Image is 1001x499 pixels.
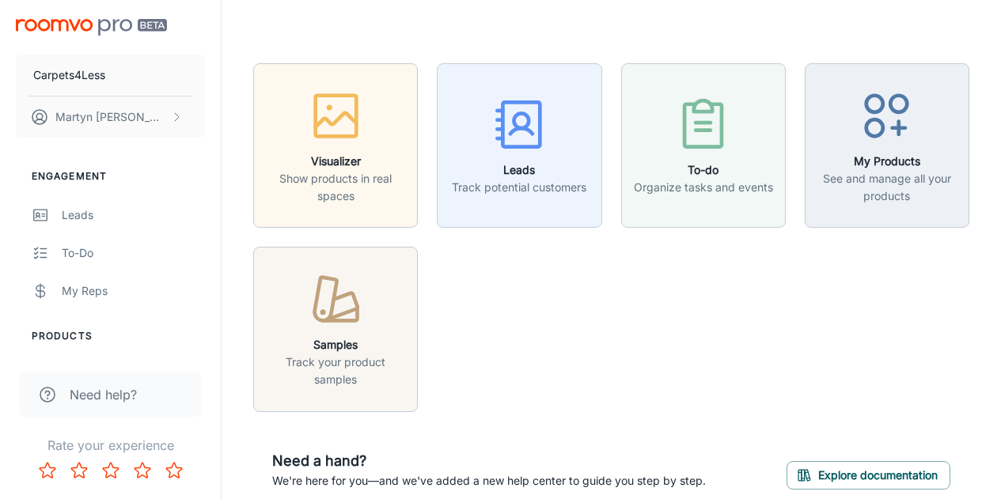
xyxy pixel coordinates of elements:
[62,206,205,224] div: Leads
[634,179,773,196] p: Organize tasks and events
[16,55,205,96] button: Carpets4Less
[32,455,63,486] button: Rate 1 star
[437,63,601,228] button: LeadsTrack potential customers
[13,436,208,455] p: Rate your experience
[62,282,205,300] div: My Reps
[787,466,950,482] a: Explore documentation
[452,161,586,179] h6: Leads
[452,179,586,196] p: Track potential customers
[95,455,127,486] button: Rate 3 star
[815,170,959,205] p: See and manage all your products
[253,63,418,228] button: VisualizerShow products in real spaces
[264,353,408,388] p: Track your product samples
[158,455,190,486] button: Rate 5 star
[272,450,706,472] h6: Need a hand?
[62,244,205,262] div: To-do
[621,63,786,228] button: To-doOrganize tasks and events
[55,108,167,126] p: Martyn [PERSON_NAME]
[16,19,167,36] img: Roomvo PRO Beta
[805,137,969,153] a: My ProductsSee and manage all your products
[253,320,418,336] a: SamplesTrack your product samples
[437,137,601,153] a: LeadsTrack potential customers
[815,153,959,170] h6: My Products
[70,385,137,404] span: Need help?
[272,472,706,490] p: We're here for you—and we've added a new help center to guide you step by step.
[264,153,408,170] h6: Visualizer
[127,455,158,486] button: Rate 4 star
[253,247,418,411] button: SamplesTrack your product samples
[16,96,205,138] button: Martyn [PERSON_NAME]
[621,137,786,153] a: To-doOrganize tasks and events
[787,461,950,490] button: Explore documentation
[805,63,969,228] button: My ProductsSee and manage all your products
[63,455,95,486] button: Rate 2 star
[264,170,408,205] p: Show products in real spaces
[33,66,105,84] p: Carpets4Less
[264,336,408,353] h6: Samples
[634,161,773,179] h6: To-do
